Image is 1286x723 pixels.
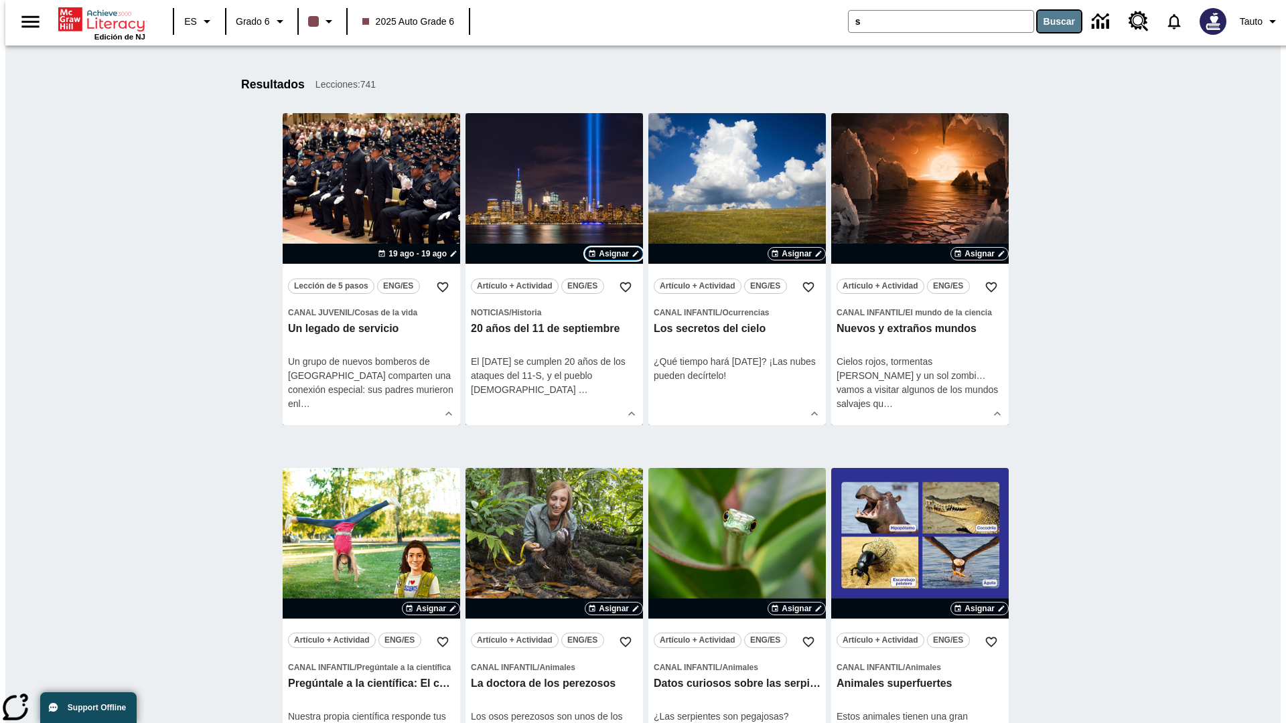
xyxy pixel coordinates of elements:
[1157,4,1192,39] a: Notificaciones
[1240,15,1263,29] span: Tauto
[383,279,413,293] span: ENG/ES
[722,308,769,317] span: Ocurrencias
[416,602,446,615] span: Asignar
[178,9,221,33] button: Lenguaje: ES, Selecciona un idioma
[905,308,991,317] span: El mundo de la ciencia
[471,355,638,397] div: El [DATE] se cumplen 20 años de los ataques del 11-S, y el pueblo [DEMOGRAPHIC_DATA]
[933,633,963,647] span: ENG/ES
[561,633,604,648] button: ENG/ES
[903,663,905,672] span: /
[466,113,643,425] div: lesson details
[58,5,145,41] div: Portada
[782,248,812,260] span: Asignar
[599,248,629,260] span: Asignar
[837,305,1003,319] span: Tema: Canal Infantil/El mundo de la ciencia
[471,677,638,691] h3: La doctora de los perezosos
[933,279,963,293] span: ENG/ES
[654,660,820,674] span: Tema: Canal Infantil/Animales
[384,633,415,647] span: ENG/ES
[837,322,1003,336] h3: Nuevos y extraños mundos
[654,278,741,294] button: Artículo + Actividad
[230,9,293,33] button: Grado: Grado 6, Elige un grado
[660,633,735,647] span: Artículo + Actividad
[903,308,905,317] span: /
[654,322,820,336] h3: Los secretos del cielo
[585,602,643,615] button: Asignar Elegir fechas
[471,308,509,317] span: Noticias
[299,398,301,409] span: l
[1192,4,1234,39] button: Escoja un nuevo avatar
[768,602,826,615] button: Asignar Elegir fechas
[288,660,455,674] span: Tema: Canal Infantil/Pregúntale a la científica
[283,113,460,425] div: lesson details
[768,247,826,260] button: Asignar Elegir fechas
[375,248,460,260] button: 19 ago - 19 ago Elegir fechas
[1200,8,1226,35] img: Avatar
[648,113,826,425] div: lesson details
[537,663,539,672] span: /
[750,633,780,647] span: ENG/ES
[979,630,1003,654] button: Añadir a mis Favoritas
[354,663,356,672] span: /
[561,278,604,294] button: ENG/ES
[68,703,126,712] span: Support Offline
[378,633,421,648] button: ENG/ES
[950,602,1009,615] button: Asignar Elegir fechas
[11,2,50,42] button: Abrir el menú lateral
[388,248,447,260] span: 19 ago - 19 ago
[94,33,145,41] span: Edición de NJ
[471,305,638,319] span: Tema: Noticias/Historia
[883,398,893,409] span: …
[579,384,588,395] span: …
[837,663,903,672] span: Canal Infantil
[927,633,970,648] button: ENG/ES
[720,663,722,672] span: /
[439,404,459,424] button: Ver más
[831,113,1009,425] div: lesson details
[354,308,417,317] span: Cosas de la vida
[40,692,137,723] button: Support Offline
[927,278,970,294] button: ENG/ES
[837,308,903,317] span: Canal Infantil
[614,275,638,299] button: Añadir a mis Favoritas
[964,248,995,260] span: Asignar
[744,633,787,648] button: ENG/ES
[471,278,559,294] button: Artículo + Actividad
[288,677,455,691] h3: Pregúntale a la científica: El cuerpo humano
[431,275,455,299] button: Añadir a mis Favoritas
[599,602,629,615] span: Asignar
[301,398,310,409] span: …
[796,630,820,654] button: Añadir a mis Favoritas
[1234,9,1286,33] button: Perfil/Configuración
[184,15,197,29] span: ES
[744,278,787,294] button: ENG/ES
[843,633,918,647] span: Artículo + Actividad
[402,602,460,615] button: Asignar Elegir fechas
[236,15,270,29] span: Grado 6
[58,6,145,33] a: Portada
[654,663,720,672] span: Canal Infantil
[288,305,455,319] span: Tema: Canal juvenil/Cosas de la vida
[315,78,376,92] span: Lecciones : 741
[837,660,1003,674] span: Tema: Canal Infantil/Animales
[878,398,883,409] span: u
[750,279,780,293] span: ENG/ES
[654,355,820,383] div: ¿Qué tiempo hará [DATE]? ¡Las nubes pueden decírtelo!
[987,404,1007,424] button: Ver más
[294,279,368,293] span: Lección de 5 pasos
[288,633,376,648] button: Artículo + Actividad
[567,279,597,293] span: ENG/ES
[905,663,940,672] span: Animales
[654,305,820,319] span: Tema: Canal Infantil/Ocurrencias
[660,279,735,293] span: Artículo + Actividad
[654,633,741,648] button: Artículo + Actividad
[356,663,451,672] span: Pregúntale a la científica
[288,278,374,294] button: Lección de 5 pasos
[509,308,511,317] span: /
[1121,3,1157,39] a: Centro de recursos, Se abrirá en una pestaña nueva.
[431,630,455,654] button: Añadir a mis Favoritas
[303,9,342,33] button: El color de la clase es café oscuro. Cambiar el color de la clase.
[471,633,559,648] button: Artículo + Actividad
[1084,3,1121,40] a: Centro de información
[377,278,420,294] button: ENG/ES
